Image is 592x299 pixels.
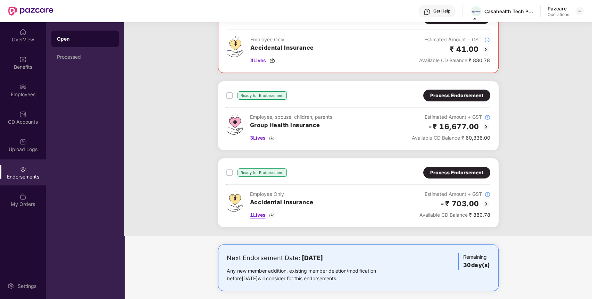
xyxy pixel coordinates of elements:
[250,198,314,207] h3: Accidental Insurance
[237,168,287,177] div: Ready for Endorsement
[8,7,53,16] img: New Pazcare Logo
[57,35,113,42] div: Open
[548,5,569,12] div: Pazcare
[227,253,398,263] div: Next Endorsement Date:
[227,267,398,282] div: Any new member addition, existing member deletion/modification before [DATE] will consider for th...
[419,190,490,198] div: Estimated Amount + GST
[226,190,243,212] img: svg+xml;base64,PHN2ZyB4bWxucz0iaHR0cDovL3d3dy53My5vcmcvMjAwMC9zdmciIHdpZHRoPSI0OS4zMjEiIGhlaWdodD...
[19,28,26,35] img: svg+xml;base64,PHN2ZyBpZD0iSG9tZSIgeG1sbnM9Imh0dHA6Ly93d3cudzMub3JnLzIwMDAvc3ZnIiB3aWR0aD0iMjAiIG...
[428,121,479,132] h2: -₹ 16,677.00
[250,121,332,130] h3: Group Health Insurance
[250,57,266,64] span: 4 Lives
[19,56,26,63] img: svg+xml;base64,PHN2ZyBpZD0iQmVuZWZpdHMiIHhtbG5zPSJodHRwOi8vd3d3LnczLm9yZy8yMDAwL3N2ZyIgd2lkdGg9Ij...
[226,113,243,135] img: svg+xml;base64,PHN2ZyB4bWxucz0iaHR0cDovL3d3dy53My5vcmcvMjAwMC9zdmciIHdpZHRoPSI0Ny43MTQiIGhlaWdodD...
[269,58,275,63] img: svg+xml;base64,PHN2ZyBpZD0iRG93bmxvYWQtMzJ4MzIiIHhtbG5zPSJodHRwOi8vd3d3LnczLm9yZy8yMDAwL3N2ZyIgd2...
[463,261,490,270] h3: 30 day(s)
[250,134,266,142] span: 3 Lives
[440,198,479,209] h2: -₹ 703.00
[482,123,490,131] img: svg+xml;base64,PHN2ZyBpZD0iQmFjay0yMHgyMCIgeG1sbnM9Imh0dHA6Ly93d3cudzMub3JnLzIwMDAvc3ZnIiB3aWR0aD...
[57,54,113,60] div: Processed
[227,36,243,57] img: svg+xml;base64,PHN2ZyB4bWxucz0iaHR0cDovL3d3dy53My5vcmcvMjAwMC9zdmciIHdpZHRoPSI0OS4zMjEiIGhlaWdodD...
[412,134,490,142] div: ₹ 60,336.00
[419,57,490,64] div: ₹ 880.78
[484,8,533,15] div: Casahealth Tech Private Limited
[484,37,490,43] img: svg+xml;base64,PHN2ZyBpZD0iSW5mb18tXzMyeDMyIiBkYXRhLW5hbWU9IkluZm8gLSAzMngzMiIgeG1sbnM9Imh0dHA6Ly...
[412,135,460,141] span: Available CD Balance
[19,138,26,145] img: svg+xml;base64,PHN2ZyBpZD0iVXBsb2FkX0xvZ3MiIGRhdGEtbmFtZT0iVXBsb2FkIExvZ3MiIHhtbG5zPSJodHRwOi8vd3...
[19,166,26,173] img: svg+xml;base64,PHN2ZyBpZD0iRW5kb3JzZW1lbnRzIiB4bWxucz0iaHR0cDovL3d3dy53My5vcmcvMjAwMC9zdmciIHdpZH...
[19,83,26,90] img: svg+xml;base64,PHN2ZyBpZD0iRW1wbG95ZWVzIiB4bWxucz0iaHR0cDovL3d3dy53My5vcmcvMjAwMC9zdmciIHdpZHRoPS...
[302,254,323,261] b: [DATE]
[419,211,490,219] div: ₹ 880.78
[419,57,467,63] span: Available CD Balance
[412,113,490,121] div: Estimated Amount + GST
[485,192,490,197] img: svg+xml;base64,PHN2ZyBpZD0iSW5mb18tXzMyeDMyIiBkYXRhLW5hbWU9IkluZm8gLSAzMngzMiIgeG1sbnM9Imh0dHA6Ly...
[430,169,483,176] div: Process Endorsement
[482,200,490,208] img: svg+xml;base64,PHN2ZyBpZD0iQmFjay0yMHgyMCIgeG1sbnM9Imh0dHA6Ly93d3cudzMub3JnLzIwMDAvc3ZnIiB3aWR0aD...
[471,10,481,14] img: Pocketpills_logo-horizontal_colour_RGB%20(2)%20(1).png
[419,212,468,218] span: Available CD Balance
[548,12,569,17] div: Operations
[250,43,314,52] h3: Accidental Insurance
[450,43,479,55] h2: ₹ 41.00
[237,91,287,100] div: Ready for Endorsement
[269,212,275,218] img: svg+xml;base64,PHN2ZyBpZD0iRG93bmxvYWQtMzJ4MzIiIHhtbG5zPSJodHRwOi8vd3d3LnczLm9yZy8yMDAwL3N2ZyIgd2...
[19,111,26,118] img: svg+xml;base64,PHN2ZyBpZD0iQ0RfQWNjb3VudHMiIGRhdGEtbmFtZT0iQ0QgQWNjb3VudHMiIHhtbG5zPSJodHRwOi8vd3...
[482,45,490,53] img: svg+xml;base64,PHN2ZyBpZD0iQmFjay0yMHgyMCIgeG1sbnM9Imh0dHA6Ly93d3cudzMub3JnLzIwMDAvc3ZnIiB3aWR0aD...
[7,283,14,290] img: svg+xml;base64,PHN2ZyBpZD0iU2V0dGluZy0yMHgyMCIgeG1sbnM9Imh0dHA6Ly93d3cudzMub3JnLzIwMDAvc3ZnIiB3aW...
[433,8,450,14] div: Get Help
[250,36,314,43] div: Employee Only
[250,190,314,198] div: Employee Only
[16,283,39,290] div: Settings
[577,8,582,14] img: svg+xml;base64,PHN2ZyBpZD0iRHJvcGRvd24tMzJ4MzIiIHhtbG5zPSJodHRwOi8vd3d3LnczLm9yZy8yMDAwL3N2ZyIgd2...
[19,193,26,200] img: svg+xml;base64,PHN2ZyBpZD0iTXlfT3JkZXJzIiBkYXRhLW5hbWU9Ik15IE9yZGVycyIgeG1sbnM9Imh0dHA6Ly93d3cudz...
[250,211,266,219] span: 1 Lives
[458,253,490,270] div: Remaining
[419,36,490,43] div: Estimated Amount + GST
[424,8,431,15] img: svg+xml;base64,PHN2ZyBpZD0iSGVscC0zMngzMiIgeG1sbnM9Imh0dHA6Ly93d3cudzMub3JnLzIwMDAvc3ZnIiB3aWR0aD...
[485,115,490,120] img: svg+xml;base64,PHN2ZyBpZD0iSW5mb18tXzMyeDMyIiBkYXRhLW5hbWU9IkluZm8gLSAzMngzMiIgeG1sbnM9Imh0dHA6Ly...
[250,113,332,121] div: Employee, spouse, children, parents
[269,135,275,141] img: svg+xml;base64,PHN2ZyBpZD0iRG93bmxvYWQtMzJ4MzIiIHhtbG5zPSJodHRwOi8vd3d3LnczLm9yZy8yMDAwL3N2ZyIgd2...
[430,92,483,99] div: Process Endorsement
